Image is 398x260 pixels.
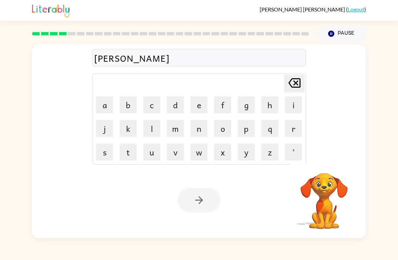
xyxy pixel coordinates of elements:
[214,120,231,137] button: o
[167,120,184,137] button: m
[214,96,231,113] button: f
[191,120,207,137] button: n
[167,144,184,161] button: v
[120,96,137,113] button: b
[261,120,278,137] button: q
[96,96,113,113] button: a
[96,144,113,161] button: s
[285,144,302,161] button: '
[143,96,160,113] button: c
[167,96,184,113] button: d
[290,163,358,230] video: Your browser must support playing .mp4 files to use Literably. Please try using another browser.
[191,144,207,161] button: w
[238,96,255,113] button: g
[260,6,366,12] div: ( )
[238,144,255,161] button: y
[238,120,255,137] button: p
[317,26,366,41] button: Pause
[285,96,302,113] button: i
[32,3,69,18] img: Literably
[120,144,137,161] button: t
[214,144,231,161] button: x
[120,120,137,137] button: k
[143,120,160,137] button: l
[260,6,346,12] span: [PERSON_NAME] [PERSON_NAME]
[96,120,113,137] button: j
[143,144,160,161] button: u
[261,96,278,113] button: h
[94,51,304,65] div: [PERSON_NAME]
[285,120,302,137] button: r
[348,6,364,12] a: Logout
[261,144,278,161] button: z
[191,96,207,113] button: e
